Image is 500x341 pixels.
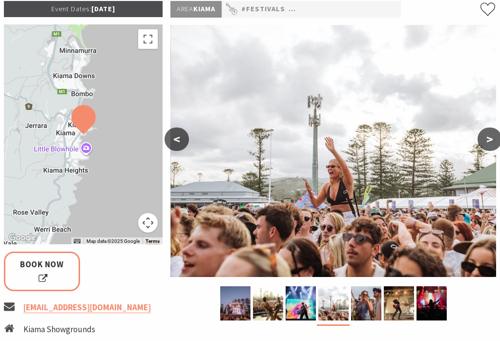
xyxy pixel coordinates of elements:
[4,1,163,17] p: [DATE]
[138,29,158,49] button: Toggle fullscreen view
[220,286,250,320] img: Changing Tides Main Stage
[18,258,66,284] span: Book Now
[165,128,189,151] button: <
[6,232,39,244] a: Click to see this area on Google Maps
[417,286,447,320] img: Changing Tides Festival Goers - 3
[146,238,160,244] a: Terms (opens in new tab)
[23,323,118,336] li: Kiama Showgrounds
[384,286,414,320] img: Changing Tides Performance - 2
[289,3,396,15] a: #Concert or Performance
[286,286,316,320] img: Changing Tides Performers - 3
[253,286,283,320] img: Changing Tides Performance - 1
[351,286,381,320] img: Changing Tides Festival Goers - 2
[4,252,80,291] a: Book Now
[170,25,496,277] img: Changing Tides Festival Goers - 1
[318,286,349,320] img: Changing Tides Festival Goers - 1
[170,1,222,18] p: Kiama
[51,4,91,13] span: Event Dates:
[23,302,151,313] a: [EMAIL_ADDRESS][DOMAIN_NAME]
[138,213,158,233] button: Map camera controls
[241,3,285,15] a: #Festivals
[399,3,440,15] a: #Featured
[6,232,39,244] img: Google
[74,238,81,245] button: Keyboard shortcuts
[86,238,140,244] span: Map data ©2025 Google
[177,4,193,13] span: Area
